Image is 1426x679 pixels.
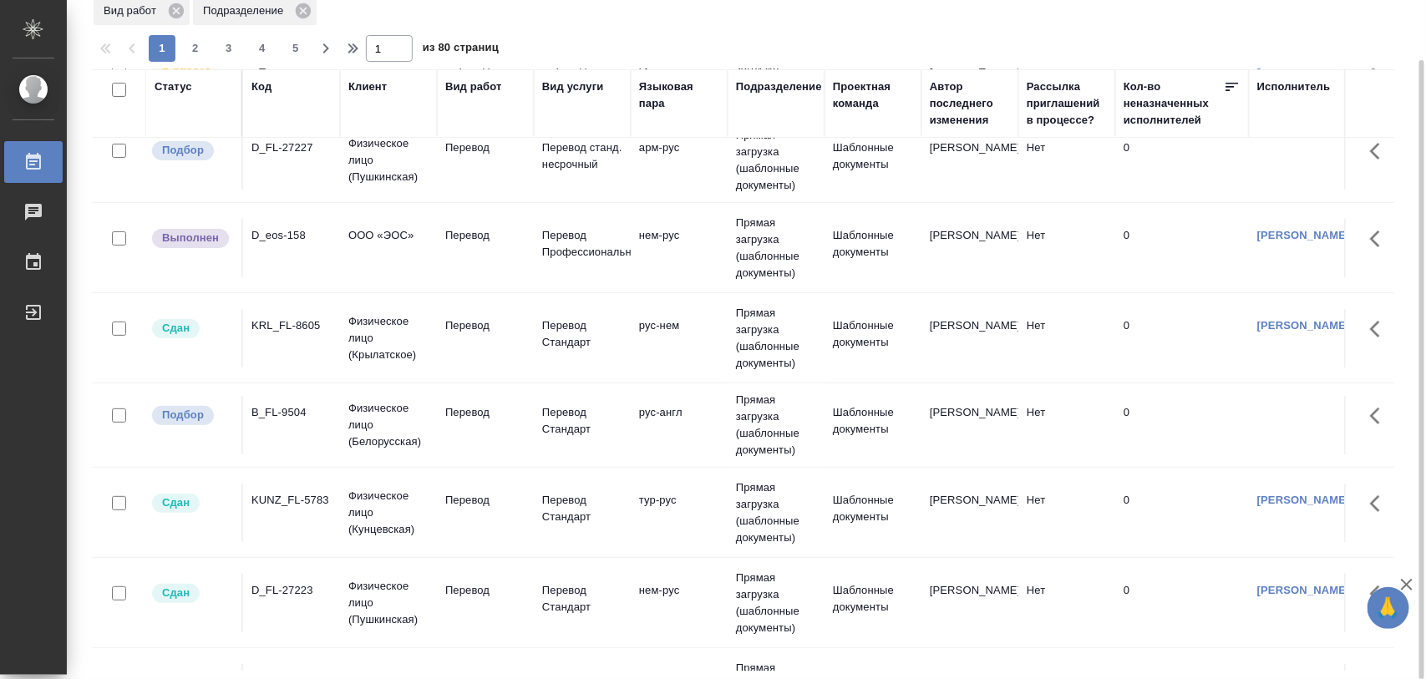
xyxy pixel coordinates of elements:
[1257,319,1350,332] a: [PERSON_NAME]
[1115,484,1249,542] td: 0
[282,35,309,62] button: 5
[542,582,622,616] p: Перевод Стандарт
[162,494,190,511] p: Сдан
[216,35,242,62] button: 3
[150,404,233,427] div: Можно подбирать исполнителей
[445,139,525,156] p: Перевод
[728,206,825,290] td: Прямая загрузка (шаблонные документы)
[162,407,204,423] p: Подбор
[542,404,622,438] p: Перевод Стандарт
[825,484,921,542] td: Шаблонные документы
[728,561,825,645] td: Прямая загрузка (шаблонные документы)
[921,484,1018,542] td: [PERSON_NAME]
[162,142,204,159] p: Подбор
[150,492,233,514] div: Менеджер проверил работу исполнителя, передает ее на следующий этап
[162,320,190,337] p: Сдан
[1360,574,1400,614] button: Здесь прячутся важные кнопки
[423,38,499,62] span: из 80 страниц
[921,396,1018,454] td: [PERSON_NAME]
[921,131,1018,190] td: [PERSON_NAME]
[348,578,429,628] p: Физическое лицо (Пушкинская)
[1018,574,1115,632] td: Нет
[445,79,502,95] div: Вид работ
[150,582,233,605] div: Менеджер проверил работу исполнителя, передает ее на следующий этап
[251,404,332,421] div: B_FL-9504
[631,396,728,454] td: рус-англ
[1360,484,1400,524] button: Здесь прячутся важные кнопки
[150,317,233,340] div: Менеджер проверил работу исполнителя, передает ее на следующий этап
[639,79,719,112] div: Языковая пара
[631,131,728,190] td: арм-рус
[1360,219,1400,259] button: Здесь прячутся важные кнопки
[1027,79,1107,129] div: Рассылка приглашений в процессе?
[251,227,332,244] div: D_eos-158
[348,227,429,244] p: ООО «ЭОС»
[1257,229,1350,241] a: [PERSON_NAME]
[542,492,622,525] p: Перевод Стандарт
[728,471,825,555] td: Прямая загрузка (шаблонные документы)
[930,79,1010,129] div: Автор последнего изменения
[150,227,233,250] div: Исполнитель завершил работу
[1115,131,1249,190] td: 0
[1115,574,1249,632] td: 0
[251,317,332,334] div: KRL_FL-8605
[162,585,190,601] p: Сдан
[1368,587,1409,629] button: 🙏
[1115,219,1249,277] td: 0
[150,139,233,162] div: Можно подбирать исполнителей
[921,219,1018,277] td: [PERSON_NAME]
[348,135,429,185] p: Физическое лицо (Пушкинская)
[1018,219,1115,277] td: Нет
[251,79,271,95] div: Код
[182,40,209,57] span: 2
[445,227,525,244] p: Перевод
[216,40,242,57] span: 3
[1374,590,1403,626] span: 🙏
[1257,494,1350,506] a: [PERSON_NAME]
[104,3,162,19] p: Вид работ
[251,139,332,156] div: D_FL-27227
[921,309,1018,367] td: [PERSON_NAME]
[921,574,1018,632] td: [PERSON_NAME]
[631,309,728,367] td: рус-нем
[542,317,622,351] p: Перевод Стандарт
[1115,309,1249,367] td: 0
[348,79,387,95] div: Клиент
[1018,484,1115,542] td: Нет
[348,488,429,538] p: Физическое лицо (Кунцевская)
[825,131,921,190] td: Шаблонные документы
[251,582,332,599] div: D_FL-27223
[1360,309,1400,349] button: Здесь прячутся важные кнопки
[249,40,276,57] span: 4
[282,40,309,57] span: 5
[1360,131,1400,171] button: Здесь прячутся важные кнопки
[162,230,219,246] p: Выполнен
[825,219,921,277] td: Шаблонные документы
[542,79,604,95] div: Вид услуги
[542,139,622,173] p: Перевод станд. несрочный
[736,79,822,95] div: Подразделение
[631,574,728,632] td: нем-рус
[182,35,209,62] button: 2
[249,35,276,62] button: 4
[1124,79,1224,129] div: Кол-во неназначенных исполнителей
[728,383,825,467] td: Прямая загрузка (шаблонные документы)
[1115,396,1249,454] td: 0
[203,3,289,19] p: Подразделение
[542,227,622,261] p: Перевод Профессиональный
[728,119,825,202] td: Прямая загрузка (шаблонные документы)
[251,492,332,509] div: KUNZ_FL-5783
[445,492,525,509] p: Перевод
[445,317,525,334] p: Перевод
[728,296,825,380] td: Прямая загрузка (шаблонные документы)
[631,219,728,277] td: нем-рус
[825,396,921,454] td: Шаблонные документы
[825,309,921,367] td: Шаблонные документы
[1018,131,1115,190] td: Нет
[348,313,429,363] p: Физическое лицо (Крылатское)
[1257,584,1350,596] a: [PERSON_NAME]
[348,400,429,450] p: Физическое лицо (Белорусская)
[155,79,192,95] div: Статус
[1360,396,1400,436] button: Здесь прячутся важные кнопки
[1018,309,1115,367] td: Нет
